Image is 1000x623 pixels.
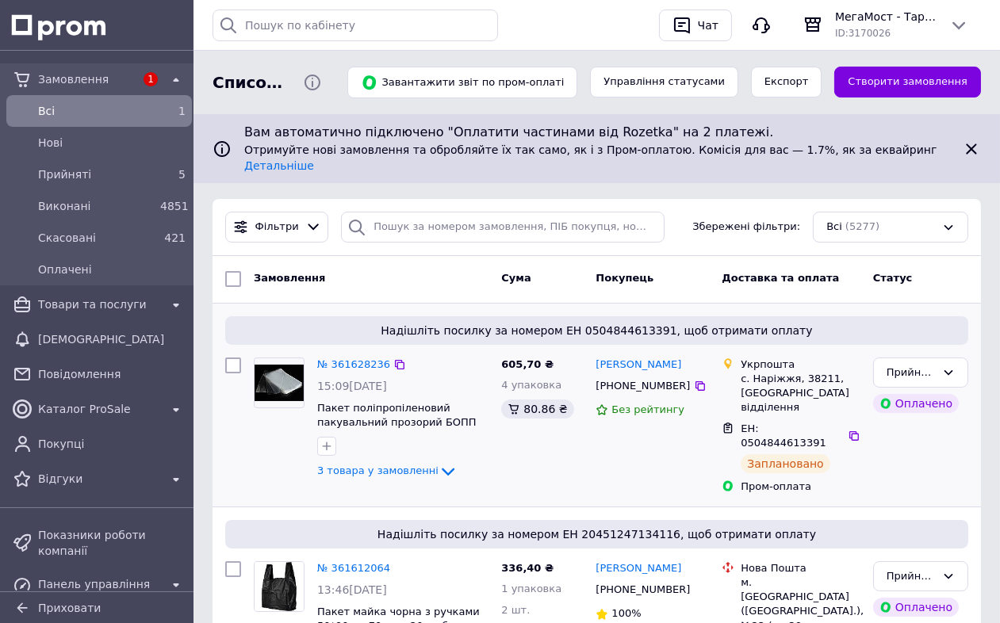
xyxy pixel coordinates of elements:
span: Фільтри [255,220,299,235]
div: 80.86 ₴ [501,399,573,419]
span: Статус [873,272,913,284]
span: Покупець [596,272,653,284]
span: 1 упаковка [501,583,561,594]
span: Прийняті [38,166,154,182]
span: Вам автоматично підключено "Оплатити частинами від Rozetka" на 2 платежі. [244,124,949,142]
img: Фото товару [255,562,304,611]
span: 336,40 ₴ [501,562,554,574]
span: 4851 [160,200,189,212]
span: Надішліть посилку за номером ЕН 0504844613391, щоб отримати оплату [232,323,962,338]
span: [PHONE_NUMBER] [596,380,690,392]
span: 605,70 ₴ [501,358,554,370]
span: 1 [144,72,158,86]
div: с. Наріжжя, 38211, [GEOGRAPHIC_DATA] відділення [741,372,860,415]
span: [PHONE_NUMBER] [596,583,690,595]
button: Експорт [751,67,822,97]
span: Приховати [38,602,101,614]
span: 15:09[DATE] [317,380,387,392]
a: Фото товару [254,561,305,612]
div: Прийнято [887,568,936,585]
span: 421 [164,231,186,244]
div: Чат [695,13,722,37]
span: 5 [178,168,186,181]
span: 13:46[DATE] [317,583,387,596]
span: Панель управління [38,576,160,592]
span: ЕН: 0504844613391 [741,422,826,449]
span: Надішліть посилку за номером ЕН 20451247134116, щоб отримати оплату [232,526,962,542]
div: Укрпошта [741,357,860,372]
span: Відгуки [38,471,160,487]
span: Замовлення [38,71,135,87]
span: Всi [38,103,154,119]
div: Оплачено [873,394,959,413]
span: ID: 3170026 [835,28,891,39]
a: № 361628236 [317,358,390,370]
span: Збережені фільтри: [692,220,800,235]
span: Скасовані [38,230,154,246]
span: Покупці [38,436,186,452]
span: 4 упаковка [501,379,561,391]
a: Створити замовлення [834,67,981,97]
span: Оплачені [38,262,186,277]
div: Заплановано [741,454,830,473]
a: Детальніше [244,159,314,172]
span: 3 товара у замовленні [317,464,439,476]
img: Фото товару [255,365,304,402]
span: (5277) [845,220,879,232]
span: Показники роботи компанії [38,527,186,559]
span: Без рейтингу [611,403,684,415]
a: Пакет поліпропіленовий пакувальний прозорий БОПП 160х250 мм 20мкм 500 шт [317,402,477,443]
span: Виконані [38,198,154,214]
span: Список замовлень [213,71,290,94]
span: Повідомлення [38,366,186,382]
span: Всі [826,220,842,235]
span: [DEMOGRAPHIC_DATA] [38,331,186,347]
a: [PERSON_NAME] [596,561,681,576]
div: Оплачено [873,598,959,617]
button: Завантажити звіт по пром-оплаті [347,67,577,98]
button: Чат [659,10,732,41]
span: Нові [38,135,186,151]
span: 100% [611,607,641,619]
input: Пошук за номером замовлення, ПІБ покупця, номером телефону, Email, номером накладної [341,212,665,243]
span: Доставка та оплата [722,272,839,284]
a: 3 товара у замовленні [317,464,458,476]
button: Управління статусами [590,67,738,97]
div: Прийнято [887,365,936,381]
span: 2 шт. [501,604,530,616]
span: Каталог ProSale [38,401,160,417]
span: Cума [501,272,531,284]
span: Отримуйте нові замовлення та обробляйте їх так само, як і з Пром-оплатою. Комісія для вас — 1.7%,... [244,143,942,172]
span: Товари та послуги [38,296,160,312]
div: Нова Пошта [741,561,860,575]
a: № 361612064 [317,562,390,574]
div: Пром-оплата [741,480,860,494]
span: 1 [178,105,186,117]
span: Замовлення [254,272,325,284]
span: МегаМост - Тара і [GEOGRAPHIC_DATA] [835,9,937,25]
a: Фото товару [254,357,305,408]
a: [PERSON_NAME] [596,357,681,373]
input: Пошук по кабінету [213,10,498,41]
